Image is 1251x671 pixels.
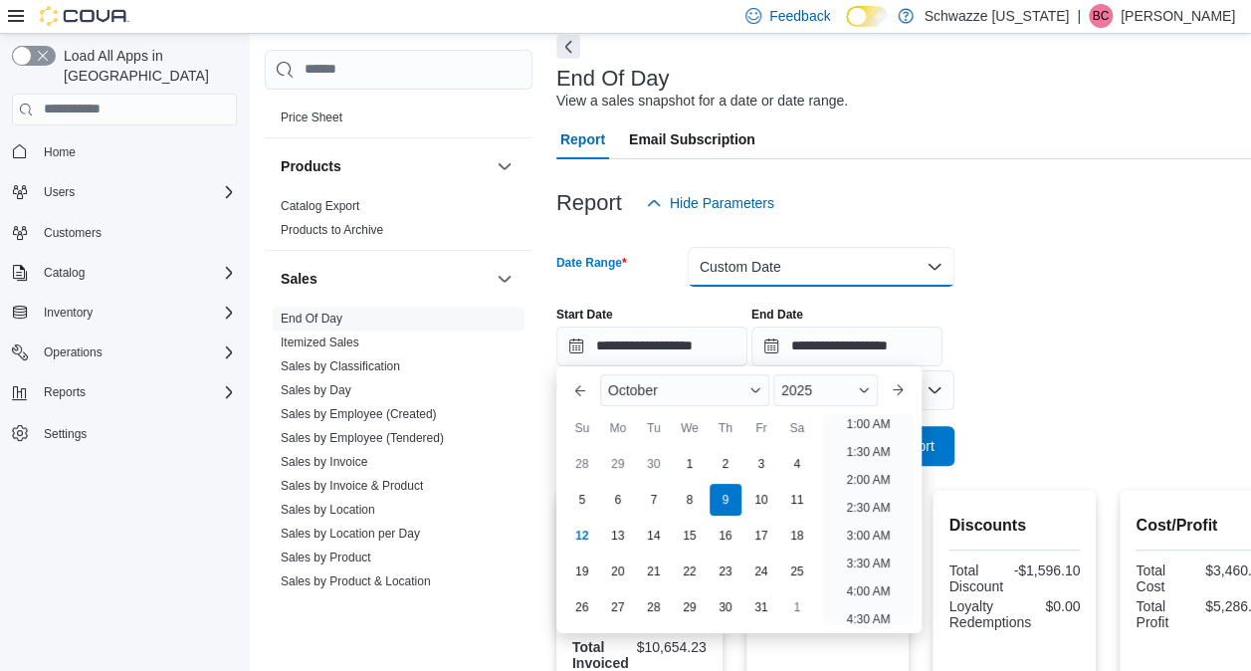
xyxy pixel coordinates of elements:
button: Users [36,180,83,204]
div: Products [265,194,532,250]
span: Catalog [36,261,237,285]
div: Button. Open the month selector. October is currently selected. [600,374,769,406]
span: Home [44,144,76,160]
a: Sales by Location [281,503,375,517]
span: Sales by Classification [281,358,400,374]
div: day-19 [566,556,598,587]
span: Customers [36,220,237,245]
div: day-2 [710,448,741,480]
span: Reports [44,384,86,400]
a: Sales by Product & Location [281,574,431,588]
div: day-3 [745,448,777,480]
span: Settings [44,426,87,442]
button: Sales [281,269,489,289]
span: Home [36,139,237,164]
span: Catalog [44,265,85,281]
div: day-29 [602,448,634,480]
div: Total Cost [1136,562,1197,594]
div: day-17 [745,520,777,552]
a: Catalog Export [281,199,359,213]
button: Previous Month [564,374,596,406]
div: Pricing [265,106,532,137]
button: Catalog [4,259,245,287]
div: day-1 [674,448,706,480]
a: Sales by Invoice [281,455,367,469]
div: -$1,596.10 [1013,562,1080,578]
li: 2:30 AM [838,496,898,520]
div: day-13 [602,520,634,552]
button: Pricing [493,66,517,90]
span: Dark Mode [846,27,847,28]
div: day-28 [638,591,670,623]
a: Sales by Employee (Tendered) [281,431,444,445]
a: Products to Archive [281,223,383,237]
div: day-4 [781,448,813,480]
li: 3:00 AM [838,524,898,548]
span: Users [36,180,237,204]
li: 1:00 AM [838,412,898,436]
div: day-30 [638,448,670,480]
div: day-23 [710,556,741,587]
div: Su [566,412,598,444]
span: October [608,382,658,398]
div: day-24 [745,556,777,587]
button: Reports [36,380,94,404]
div: day-12 [566,520,598,552]
button: Customers [4,218,245,247]
a: Sales by Location per Day [281,527,420,541]
span: Load All Apps in [GEOGRAPHIC_DATA] [56,46,237,86]
p: | [1077,4,1081,28]
button: Inventory [36,301,101,325]
div: Tu [638,412,670,444]
li: 3:30 AM [838,552,898,575]
button: Users [4,178,245,206]
a: Sales by Employee (Created) [281,407,437,421]
a: End Of Day [281,312,342,326]
button: Operations [36,340,110,364]
a: Sales by Product [281,551,371,564]
a: Home [36,140,84,164]
h3: Sales [281,269,317,289]
button: Sales [493,267,517,291]
span: End Of Day [281,311,342,327]
a: Sales by Invoice & Product [281,479,423,493]
span: Report [560,119,605,159]
button: Custom Date [688,247,954,287]
span: Sales by Employee (Created) [281,406,437,422]
div: day-9 [710,484,741,516]
span: Settings [36,420,237,445]
nav: Complex example [12,129,237,500]
div: $10,654.23 [637,639,707,655]
div: day-14 [638,520,670,552]
label: Start Date [556,307,613,323]
a: Itemized Sales [281,335,359,349]
h3: Report [556,191,622,215]
h2: Discounts [948,514,1080,538]
span: Catalog Export [281,198,359,214]
input: Press the down key to open a popover containing a calendar. [751,327,942,366]
div: day-30 [710,591,741,623]
button: Settings [4,418,245,447]
span: Sales by Location [281,502,375,518]
span: Itemized Sales [281,335,359,350]
span: Inventory [44,305,93,321]
div: Fr [745,412,777,444]
label: End Date [751,307,803,323]
h3: End Of Day [556,67,670,91]
div: day-8 [674,484,706,516]
span: Sales by Product [281,550,371,565]
h3: Products [281,156,341,176]
span: Products to Archive [281,222,383,238]
input: Press the down key to enter a popover containing a calendar. Press the escape key to close the po... [556,327,747,366]
span: Sales by Product & Location [281,573,431,589]
li: 4:30 AM [838,607,898,631]
div: day-15 [674,520,706,552]
span: BC [1093,4,1110,28]
div: day-22 [674,556,706,587]
div: day-5 [566,484,598,516]
span: Operations [36,340,237,364]
span: Sales by Employee (Tendered) [281,430,444,446]
div: Mo [602,412,634,444]
div: day-7 [638,484,670,516]
span: Price Sheet [281,110,342,125]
